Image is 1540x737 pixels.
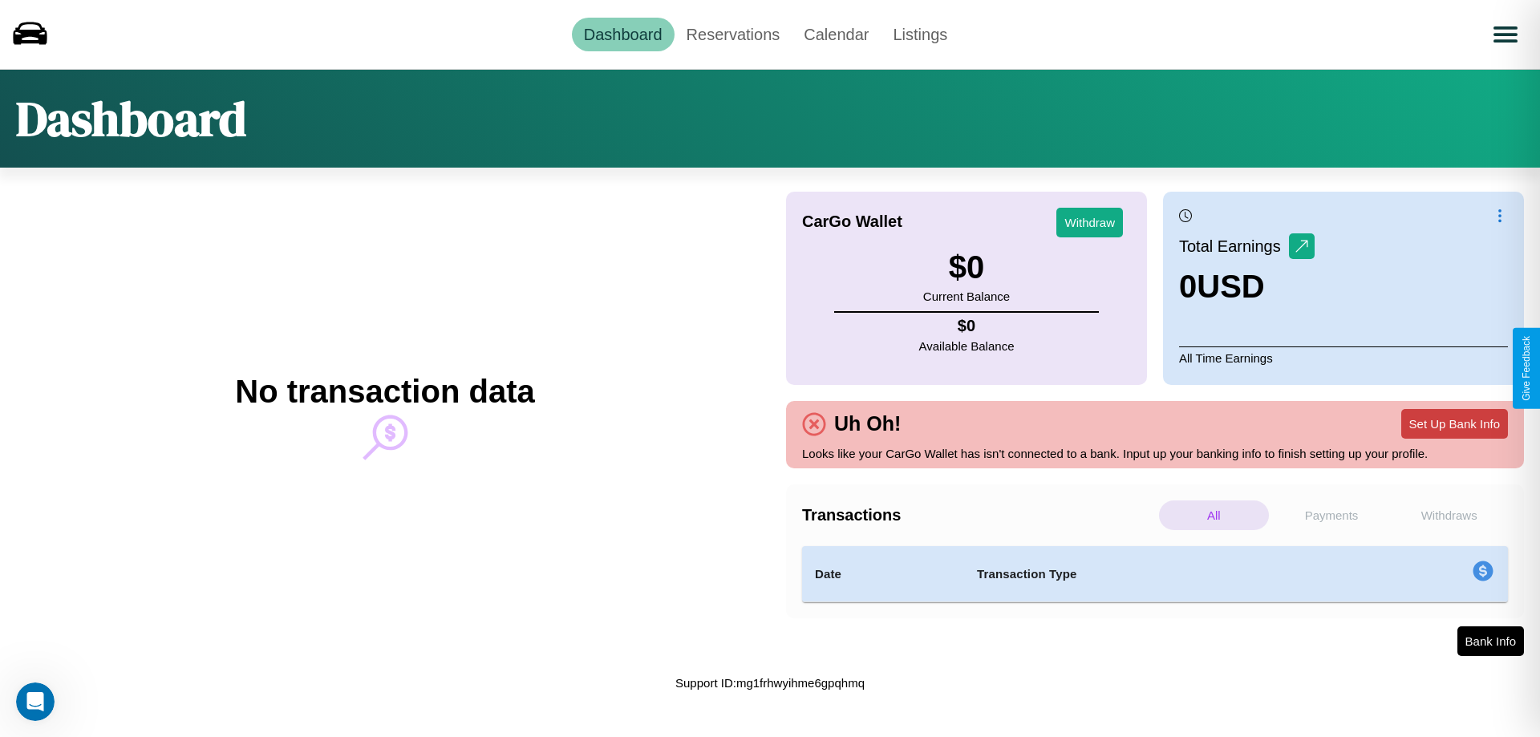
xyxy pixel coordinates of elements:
[919,317,1015,335] h4: $ 0
[826,412,909,435] h4: Uh Oh!
[1179,232,1289,261] p: Total Earnings
[1179,346,1508,369] p: All Time Earnings
[572,18,675,51] a: Dashboard
[1394,500,1504,530] p: Withdraws
[1483,12,1528,57] button: Open menu
[1457,626,1524,656] button: Bank Info
[675,672,865,694] p: Support ID: mg1frhwyihme6gpqhmq
[923,285,1010,307] p: Current Balance
[881,18,959,51] a: Listings
[675,18,792,51] a: Reservations
[977,565,1341,584] h4: Transaction Type
[1179,269,1315,305] h3: 0 USD
[815,565,951,584] h4: Date
[16,86,246,152] h1: Dashboard
[802,546,1508,602] table: simple table
[1159,500,1269,530] p: All
[802,506,1155,524] h4: Transactions
[923,249,1010,285] h3: $ 0
[1521,336,1532,401] div: Give Feedback
[235,374,534,410] h2: No transaction data
[802,213,902,231] h4: CarGo Wallet
[919,335,1015,357] p: Available Balance
[16,682,55,721] iframe: Intercom live chat
[1056,208,1123,237] button: Withdraw
[1277,500,1387,530] p: Payments
[1401,409,1508,439] button: Set Up Bank Info
[802,443,1508,464] p: Looks like your CarGo Wallet has isn't connected to a bank. Input up your banking info to finish ...
[792,18,881,51] a: Calendar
